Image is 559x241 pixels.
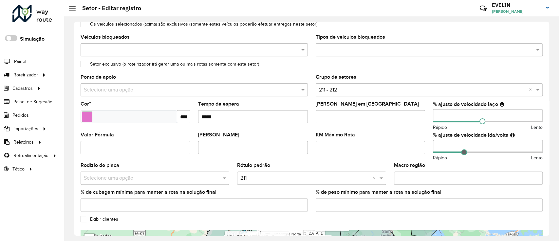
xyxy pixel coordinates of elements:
[81,33,130,41] label: Veículos bloqueados
[531,154,543,161] span: Lento
[316,188,441,196] label: % de peso mínimo para manter a rota na solução final
[433,131,508,139] label: % ajuste de velocidade ida/volta
[433,100,498,108] label: % ajuste de velocidade laço
[13,139,34,146] span: Relatórios
[529,86,534,94] span: Clear all
[237,161,270,169] label: Rótulo padrão
[316,131,355,139] label: KM Máximo Rota
[316,100,419,108] label: [PERSON_NAME] em [GEOGRAPHIC_DATA]
[13,71,38,78] span: Roteirizador
[81,100,91,108] label: Cor
[433,124,447,131] span: Rápido
[14,58,26,65] span: Painel
[240,230,249,238] img: Cambé
[13,152,48,159] span: Retroalimentação
[82,111,92,122] input: Select a color
[316,33,385,41] label: Tipos de veículos bloqueados
[499,102,504,107] em: Ajuste de velocidade do veículo entre clientes
[81,161,119,169] label: Rodízio de placa
[12,112,29,119] span: Pedidos
[81,216,118,223] label: Exibir clientes
[492,2,541,8] h3: EVELIN
[12,166,25,172] span: Tático
[372,174,378,182] span: Clear all
[13,125,38,132] span: Importações
[492,9,541,14] span: [PERSON_NAME]
[433,154,447,161] span: Rápido
[76,5,141,12] h2: Setor - Editar registro
[198,131,239,139] label: [PERSON_NAME]
[81,131,114,139] label: Valor Fórmula
[81,188,216,196] label: % de cubagem mínima para manter a rota na solução final
[12,85,33,92] span: Cadastros
[531,124,543,131] span: Lento
[81,61,259,68] label: Setor exclusivo (o roteirizador irá gerar uma ou mais rotas somente com este setor)
[13,98,52,105] span: Painel de Sugestão
[81,73,116,81] label: Ponto de apoio
[316,73,356,81] label: Grupo de setores
[476,1,490,15] a: Contato Rápido
[20,35,45,43] label: Simulação
[81,21,317,28] label: Os veículos selecionados (acima) são exclusivos (somente estes veículos poderão efetuar entregas ...
[198,100,239,108] label: Tempo de espera
[394,161,425,169] label: Macro região
[264,231,272,239] img: Marker
[510,132,514,138] em: Ajuste de velocidade do veículo entre a saída do depósito até o primeiro cliente e a saída do últ...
